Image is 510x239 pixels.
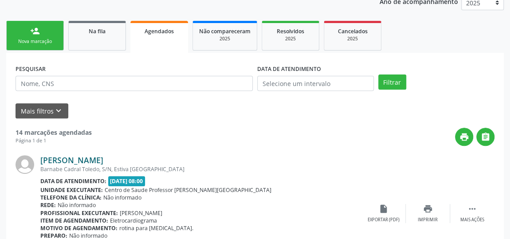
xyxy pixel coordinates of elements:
[40,165,361,173] div: Barnabe Cadral Toledo, S/N, Estiva [GEOGRAPHIC_DATA]
[16,155,34,174] img: img
[277,27,304,35] span: Resolvidos
[89,27,106,35] span: Na fila
[379,204,388,214] i: insert_drive_file
[108,176,145,186] span: [DATE] 08:00
[54,106,63,116] i: keyboard_arrow_down
[120,209,162,217] span: [PERSON_NAME]
[460,217,484,223] div: Mais ações
[268,35,313,42] div: 2025
[40,224,118,232] b: Motivo de agendamento:
[40,194,102,201] b: Telefone da clínica:
[40,177,106,185] b: Data de atendimento:
[16,128,92,137] strong: 14 marcações agendadas
[58,201,96,209] span: Não informado
[330,35,375,42] div: 2025
[40,186,103,194] b: Unidade executante:
[105,186,271,194] span: Centro de Saude Professor [PERSON_NAME][GEOGRAPHIC_DATA]
[30,26,40,36] div: person_add
[16,62,46,76] label: PESQUISAR
[13,38,57,45] div: Nova marcação
[418,217,438,223] div: Imprimir
[199,27,251,35] span: Não compareceram
[257,62,321,76] label: DATA DE ATENDIMENTO
[103,194,141,201] span: Não informado
[455,128,473,146] button: print
[378,74,406,90] button: Filtrar
[467,204,477,214] i: 
[40,209,118,217] b: Profissional executante:
[40,201,56,209] b: Rede:
[257,76,374,91] input: Selecione um intervalo
[338,27,368,35] span: Cancelados
[16,76,253,91] input: Nome, CNS
[110,217,157,224] span: Eletrocardiograma
[16,103,68,119] button: Mais filtroskeyboard_arrow_down
[40,217,108,224] b: Item de agendamento:
[476,128,494,146] button: 
[481,132,490,142] i: 
[423,204,433,214] i: print
[119,224,193,232] span: rotina para [MEDICAL_DATA].
[40,155,103,165] a: [PERSON_NAME]
[459,132,469,142] i: print
[16,137,92,145] div: Página 1 de 1
[199,35,251,42] div: 2025
[368,217,400,223] div: Exportar (PDF)
[145,27,174,35] span: Agendados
